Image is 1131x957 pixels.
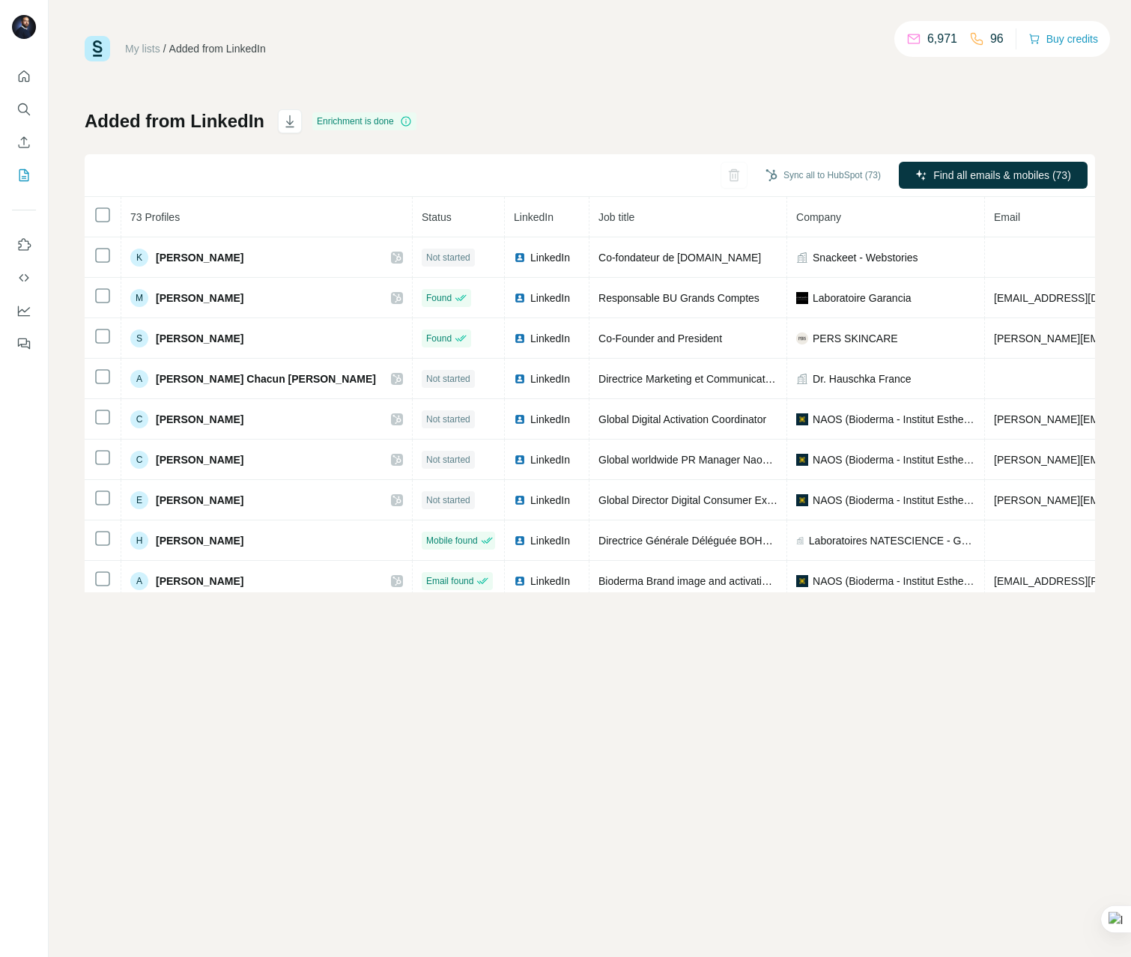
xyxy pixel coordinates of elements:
button: Use Surfe API [12,264,36,291]
span: Snackeet - Webstories [813,250,918,265]
span: Dr. Hauschka France [813,371,912,386]
span: Not started [426,493,470,507]
span: Email found [426,574,473,588]
img: LinkedIn logo [514,252,526,264]
button: My lists [12,162,36,189]
span: LinkedIn [530,412,570,427]
img: company-logo [796,494,808,506]
span: Bioderma Brand image and activation Director [598,575,813,587]
span: NAOS (Bioderma - Institut Esthederm - Etat Pur) [813,412,975,427]
span: [PERSON_NAME] [156,533,243,548]
img: LinkedIn logo [514,373,526,385]
span: Directrice Générale Déléguée BOHO GREEN MAKE UP [598,535,861,547]
p: 6,971 [927,30,957,48]
button: Feedback [12,330,36,357]
p: 96 [990,30,1004,48]
span: Mobile found [426,534,478,547]
div: A [130,572,148,590]
span: LinkedIn [530,574,570,589]
span: NAOS (Bioderma - Institut Esthederm - Etat Pur) [813,574,975,589]
span: Directrice Marketing et Communication [598,373,779,385]
span: [PERSON_NAME] Chacun [PERSON_NAME] [156,371,376,386]
span: [PERSON_NAME] [156,452,243,467]
span: Company [796,211,841,223]
span: Found [426,332,452,345]
img: Avatar [12,15,36,39]
span: Not started [426,251,470,264]
span: Job title [598,211,634,223]
span: LinkedIn [530,452,570,467]
button: Search [12,96,36,123]
button: Buy credits [1028,28,1098,49]
span: [PERSON_NAME] [156,291,243,306]
button: Use Surfe on LinkedIn [12,231,36,258]
img: LinkedIn logo [514,292,526,304]
span: LinkedIn [530,250,570,265]
div: C [130,451,148,469]
img: LinkedIn logo [514,494,526,506]
span: Global Digital Activation Coordinator [598,413,766,425]
img: company-logo [796,454,808,466]
span: PERS SKINCARE [813,331,898,346]
span: LinkedIn [530,533,570,548]
span: LinkedIn [530,493,570,508]
div: S [130,329,148,347]
div: E [130,491,148,509]
span: Co-fondateur de [DOMAIN_NAME] [598,252,761,264]
span: LinkedIn [530,291,570,306]
img: company-logo [796,292,808,304]
span: Not started [426,453,470,467]
img: LinkedIn logo [514,575,526,587]
span: Co-Founder and President [598,332,722,344]
div: C [130,410,148,428]
img: LinkedIn logo [514,413,526,425]
span: Found [426,291,452,305]
span: Status [422,211,452,223]
span: [PERSON_NAME] [156,331,243,346]
div: Enrichment is done [312,112,416,130]
span: [PERSON_NAME] [156,250,243,265]
span: NAOS (Bioderma - Institut Esthederm - Etat Pur) [813,452,975,467]
span: [PERSON_NAME] [156,574,243,589]
span: [PERSON_NAME] [156,493,243,508]
img: LinkedIn logo [514,454,526,466]
img: company-logo [796,332,808,344]
span: Global worldwide PR Manager Naos Brands [598,454,804,466]
span: LinkedIn [530,331,570,346]
button: Dashboard [12,297,36,324]
span: [PERSON_NAME] [156,412,243,427]
span: LinkedIn [530,371,570,386]
li: / [163,41,166,56]
span: Not started [426,413,470,426]
span: NAOS (Bioderma - Institut Esthederm - Etat Pur) [813,493,975,508]
span: Not started [426,372,470,386]
button: Enrich CSV [12,129,36,156]
div: Added from LinkedIn [169,41,266,56]
button: Find all emails & mobiles (73) [899,162,1088,189]
span: LinkedIn [514,211,554,223]
button: Quick start [12,63,36,90]
img: LinkedIn logo [514,535,526,547]
span: Find all emails & mobiles (73) [933,168,1071,183]
span: Laboratoires NATESCIENCE - Groupe LEA NATURE [809,533,975,548]
img: LinkedIn logo [514,332,526,344]
span: Global Director Digital Consumer Experience [598,494,807,506]
img: Surfe Logo [85,36,110,61]
div: H [130,532,148,550]
div: A [130,370,148,388]
img: company-logo [796,413,808,425]
div: K [130,249,148,267]
div: M [130,289,148,307]
button: Sync all to HubSpot (73) [755,164,891,186]
a: My lists [125,43,160,55]
img: company-logo [796,575,808,587]
span: Responsable BU Grands Comptes [598,292,759,304]
span: 73 Profiles [130,211,180,223]
span: Laboratoire Garancia [813,291,912,306]
h1: Added from LinkedIn [85,109,264,133]
span: Email [994,211,1020,223]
